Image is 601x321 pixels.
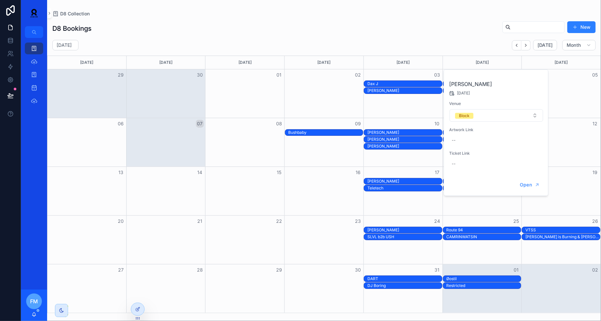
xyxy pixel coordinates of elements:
[367,276,442,281] div: DART
[289,130,363,135] div: Bushbaby
[196,120,204,128] button: 07
[591,266,599,274] button: 02
[521,40,531,50] button: Next
[367,178,442,184] div: Nick Warren
[562,40,596,50] button: Month
[26,8,42,18] img: App logo
[354,217,362,225] button: 23
[47,56,601,313] div: Month View
[525,234,600,240] div: Enzo is Burning & Murphy's Law
[367,130,442,135] div: [PERSON_NAME]
[354,169,362,176] button: 16
[591,217,599,225] button: 26
[128,56,204,69] div: [DATE]
[196,266,204,274] button: 28
[275,266,283,274] button: 29
[354,120,362,128] button: 09
[450,109,543,122] button: Select Button
[367,227,442,233] div: [PERSON_NAME]
[354,266,362,274] button: 30
[433,266,441,274] button: 31
[433,169,441,176] button: 17
[457,91,470,96] span: [DATE]
[449,151,543,156] span: Ticket Link
[449,127,543,133] span: Artwork Link
[275,169,283,176] button: 15
[367,137,442,142] div: [PERSON_NAME]
[447,283,521,288] div: Restricted
[275,71,283,79] button: 01
[117,71,125,79] button: 29
[367,234,442,240] div: SLVL b2b USH
[449,101,543,106] span: Venue
[433,120,441,128] button: 10
[289,130,363,135] div: Bushbaby
[447,276,521,281] div: Øostil
[30,297,38,305] span: FM
[367,234,442,240] div: SLVL b2b USH
[367,136,442,142] div: Kolter
[52,10,90,17] a: D8 Collection
[449,80,543,88] h2: [PERSON_NAME]
[452,138,456,143] div: --
[525,234,600,240] div: [PERSON_NAME] is Burning & [PERSON_NAME] Law
[533,40,557,50] button: [DATE]
[591,71,599,79] button: 05
[117,217,125,225] button: 20
[367,283,442,288] div: DJ Boring
[117,266,125,274] button: 27
[286,56,362,69] div: [DATE]
[52,24,92,33] h1: D8 Bookings
[367,130,442,135] div: Aaron Hibell
[196,169,204,176] button: 14
[367,227,442,233] div: Andres Campo
[538,42,553,48] span: [DATE]
[520,182,532,188] span: Open
[367,144,442,149] div: [PERSON_NAME]
[567,42,581,48] span: Month
[57,42,72,48] h2: [DATE]
[516,180,544,190] button: Open
[591,120,599,128] button: 12
[367,88,442,94] div: Paul Van Dyk
[433,217,441,225] button: 24
[60,10,90,17] span: D8 Collection
[512,217,520,225] button: 25
[367,276,442,282] div: DART
[447,234,521,240] div: CAMRINWATSIN
[365,56,442,69] div: [DATE]
[447,234,521,240] div: CAMRINWATSIN
[525,227,600,233] div: VTSS
[21,38,47,115] div: scrollable content
[367,143,442,149] div: Oscar Mulero
[523,56,600,69] div: [DATE]
[447,276,521,282] div: Øostil
[196,217,204,225] button: 21
[459,113,469,119] div: Block
[512,266,520,274] button: 01
[275,217,283,225] button: 22
[367,179,442,184] div: [PERSON_NAME]
[367,88,442,93] div: [PERSON_NAME]
[512,40,521,50] button: Back
[367,186,442,191] div: Teletech
[275,120,283,128] button: 08
[367,81,442,87] div: Dax J
[567,21,596,33] button: New
[117,120,125,128] button: 06
[367,81,442,86] div: Dax J
[196,71,204,79] button: 30
[444,56,521,69] div: [DATE]
[206,56,283,69] div: [DATE]
[48,56,125,69] div: [DATE]
[452,161,456,167] div: --
[591,169,599,176] button: 19
[447,227,521,233] div: Route 94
